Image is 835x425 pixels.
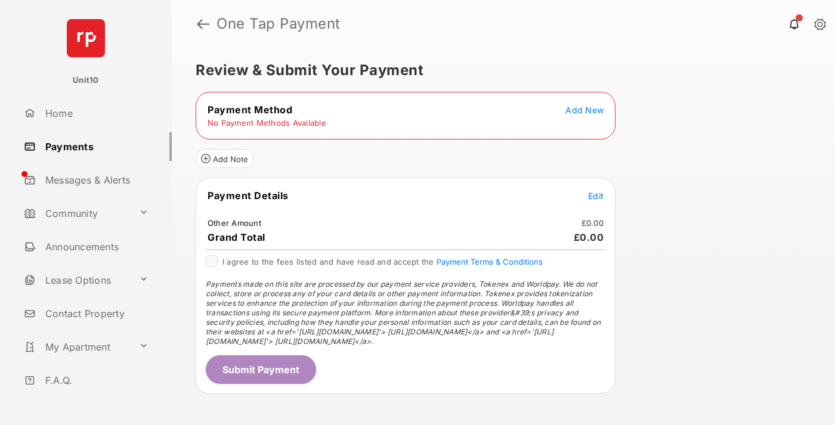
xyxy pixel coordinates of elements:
[19,166,172,194] a: Messages & Alerts
[73,75,99,86] p: Unit10
[196,149,253,168] button: Add Note
[574,231,604,243] span: £0.00
[206,355,316,384] button: Submit Payment
[19,132,172,161] a: Payments
[217,17,341,31] strong: One Tap Payment
[208,104,292,116] span: Payment Method
[19,299,172,328] a: Contact Property
[19,266,134,294] a: Lease Options
[565,104,604,116] button: Add New
[19,232,172,261] a: Announcements
[207,117,327,128] td: No Payment Methods Available
[565,105,604,115] span: Add New
[19,99,172,128] a: Home
[19,199,134,228] a: Community
[588,191,604,201] span: Edit
[196,63,802,77] h5: Review & Submit Your Payment
[19,366,172,395] a: F.A.Q.
[581,218,604,228] td: £0.00
[207,218,262,228] td: Other Amount
[206,280,601,346] span: Payments made on this site are processed by our payment service providers, Tokenex and Worldpay. ...
[19,333,134,361] a: My Apartment
[67,19,105,57] img: svg+xml;base64,PHN2ZyB4bWxucz0iaHR0cDovL3d3dy53My5vcmcvMjAwMC9zdmciIHdpZHRoPSI2NCIgaGVpZ2h0PSI2NC...
[222,257,543,266] span: I agree to the fees listed and have read and accept the
[208,231,265,243] span: Grand Total
[208,190,289,201] span: Payment Details
[588,190,604,201] button: Edit
[437,257,543,266] button: I agree to the fees listed and have read and accept the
